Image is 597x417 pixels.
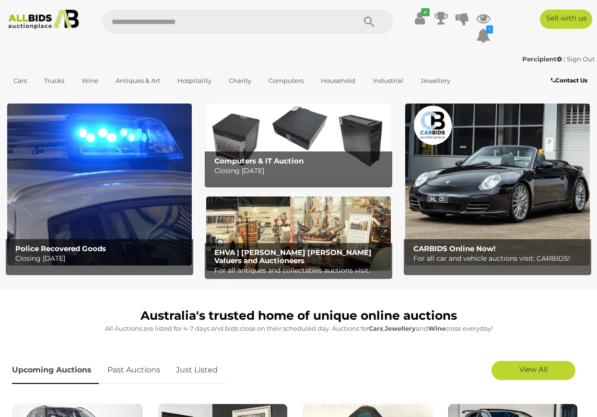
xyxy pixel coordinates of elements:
[15,244,106,253] b: Police Recovered Goods
[262,73,310,89] a: Computers
[492,361,575,380] a: View All
[12,356,99,384] a: Upcoming Auctions
[551,75,590,86] a: Contact Us
[214,165,387,177] p: Closing [DATE]
[551,77,587,84] b: Contact Us
[414,73,457,89] a: Jewellery
[214,248,372,265] b: EHVA | [PERSON_NAME] [PERSON_NAME] Valuers and Auctioneers
[476,27,491,44] a: 1
[413,253,586,265] p: For all car and vehicle auctions visit: CARBIDS!
[540,10,593,29] a: Sell with us
[222,73,258,89] a: Charity
[486,25,493,34] i: 1
[169,356,225,384] a: Just Listed
[519,365,548,374] span: View All
[12,309,585,323] h1: Australia's trusted home of unique online auctions
[206,197,391,270] a: EHVA | Evans Hastings Valuers and Auctioneers EHVA | [PERSON_NAME] [PERSON_NAME] Valuers and Auct...
[405,104,590,265] img: CARBIDS Online Now!
[522,55,563,63] a: Percipient
[7,104,192,265] img: Police Recovered Goods
[4,10,83,29] img: Allbids.com.au
[12,323,585,334] p: All Auctions are listed for 4-7 days and bids close on their scheduled day. Auctions for , and cl...
[206,197,391,270] img: EHVA | Evans Hastings Valuers and Auctioneers
[214,156,304,165] b: Computers & IT Auction
[214,265,387,289] p: For all antiques and collectables auctions visit: EHVA
[80,89,160,104] a: [GEOGRAPHIC_DATA]
[413,10,427,27] a: ✔
[421,8,430,16] i: ✔
[109,73,166,89] a: Antiques & Art
[38,73,70,89] a: Trucks
[7,89,38,104] a: Office
[367,73,410,89] a: Industrial
[413,244,495,253] b: CARBIDS Online Now!
[75,73,105,89] a: Wine
[563,55,565,63] span: |
[15,253,188,265] p: Closing [DATE]
[206,104,391,177] a: Computers & IT Auction Computers & IT Auction Closing [DATE]
[385,324,416,332] strong: Jewellery
[522,55,562,63] strong: Percipient
[43,89,75,104] a: Sports
[100,356,167,384] a: Past Auctions
[171,73,218,89] a: Hospitality
[345,10,393,34] button: Search
[428,324,445,332] strong: Wine
[206,104,391,177] img: Computers & IT Auction
[567,55,595,63] a: Sign Out
[369,324,383,332] strong: Cars
[315,73,362,89] a: Household
[7,73,33,89] a: Cars
[405,104,590,265] a: CARBIDS Online Now! CARBIDS Online Now! For all car and vehicle auctions visit: CARBIDS!
[7,104,192,265] a: Police Recovered Goods Police Recovered Goods Closing [DATE]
